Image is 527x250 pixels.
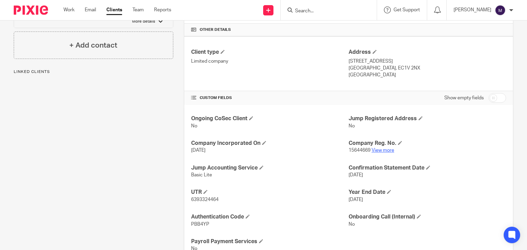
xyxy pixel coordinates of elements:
h4: Company Reg. No. [349,140,506,147]
a: Reports [154,7,171,13]
span: Basic Lite [191,173,212,177]
span: Other details [200,27,231,33]
h4: Client type [191,49,349,56]
h4: Jump Registered Address [349,115,506,122]
p: [PERSON_NAME] [454,7,491,13]
span: No [191,124,197,128]
a: Work [63,7,74,13]
h4: Company Incorporated On [191,140,349,147]
h4: + Add contact [69,40,117,51]
h4: Authentication Code [191,213,349,221]
a: Team [132,7,144,13]
span: [DATE] [191,148,206,153]
p: More details [132,19,155,24]
h4: UTR [191,189,349,196]
span: PBB4YP [191,222,209,227]
span: 6393324464 [191,197,219,202]
h4: Confirmation Statement Date [349,164,506,172]
p: [GEOGRAPHIC_DATA], EC1V 2NX [349,65,506,72]
a: Email [85,7,96,13]
p: [GEOGRAPHIC_DATA] [349,72,506,78]
input: Search [294,8,356,14]
a: Clients [106,7,122,13]
h4: CUSTOM FIELDS [191,95,349,101]
span: No [349,222,355,227]
h4: Payroll Payment Services [191,238,349,245]
span: [DATE] [349,173,363,177]
h4: Year End Date [349,189,506,196]
span: [DATE] [349,197,363,202]
a: View more [372,148,394,153]
span: 15644669 [349,148,371,153]
h4: Ongoing CoSec Client [191,115,349,122]
label: Show empty fields [444,95,484,101]
span: No [349,124,355,128]
span: Get Support [394,8,420,12]
img: svg%3E [495,5,506,16]
p: Limited company [191,58,349,65]
h4: Jump Accounting Service [191,164,349,172]
p: Linked clients [14,69,173,75]
img: Pixie [14,5,48,15]
p: [STREET_ADDRESS] [349,58,506,65]
h4: Onboarding Call (Internal) [349,213,506,221]
h4: Address [349,49,506,56]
